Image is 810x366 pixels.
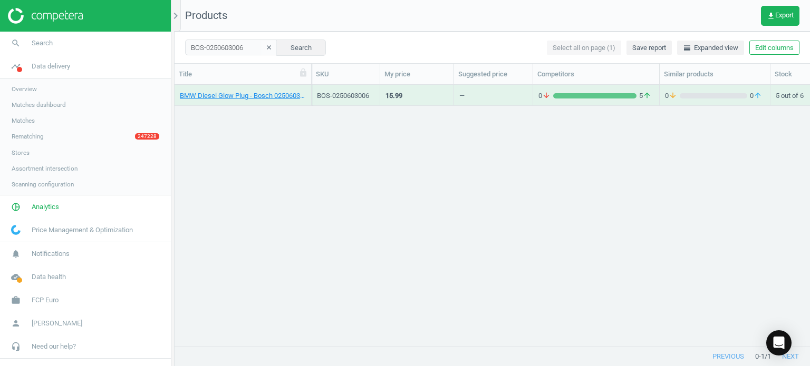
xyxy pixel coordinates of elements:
[185,9,227,22] span: Products
[6,290,26,310] i: work
[32,272,66,282] span: Data health
[765,352,771,361] span: / 1
[384,70,449,79] div: My price
[180,91,306,101] a: BMW Diesel Glow Plug - Bosch 0250603006
[683,44,691,52] i: horizontal_split
[767,12,794,20] span: Export
[632,43,666,53] span: Save report
[11,225,21,235] img: wGWNvw8QSZomAAAAABJRU5ErkJggg==
[175,85,810,339] div: grid
[265,44,273,51] i: clear
[771,347,810,366] button: next
[643,91,651,101] i: arrow_upward
[6,337,26,357] i: headset_mic
[179,70,307,79] div: Title
[677,41,744,55] button: horizontal_splitExpanded view
[755,352,765,361] span: 0 - 1
[665,91,680,101] span: 0
[459,91,465,104] div: —
[553,43,615,53] span: Select all on page (1)
[542,91,551,101] i: arrow_downward
[766,330,792,355] div: Open Intercom Messenger
[32,342,76,351] span: Need our help?
[12,101,66,109] span: Matches dashboard
[701,347,755,366] button: previous
[32,38,53,48] span: Search
[185,39,277,55] input: SKU/Title search
[749,41,799,55] button: Edit columns
[6,244,26,264] i: notifications
[6,197,26,217] i: pie_chart_outlined
[12,149,30,157] span: Stores
[761,6,799,26] button: get_appExport
[747,91,765,101] span: 0
[276,39,326,55] button: Search
[385,91,402,101] div: 15.99
[767,12,775,20] i: get_app
[6,267,26,287] i: cloud_done
[537,70,655,79] div: Competitors
[547,41,621,55] button: Select all on page (1)
[32,319,82,328] span: [PERSON_NAME]
[12,132,44,141] span: Rematching
[317,91,374,101] div: BOS-0250603006
[6,313,26,333] i: person
[664,70,766,79] div: Similar products
[538,91,553,101] span: 0
[169,9,182,22] i: chevron_right
[261,41,277,55] button: clear
[32,62,70,71] span: Data delivery
[6,33,26,53] i: search
[683,43,738,53] span: Expanded view
[12,116,35,125] span: Matches
[12,85,37,93] span: Overview
[316,70,375,79] div: SKU
[6,56,26,76] i: timeline
[754,91,762,101] i: arrow_upward
[32,225,133,235] span: Price Management & Optimization
[12,164,78,173] span: Assortment intersection
[8,8,83,24] img: ajHJNr6hYgQAAAAASUVORK5CYII=
[669,91,677,101] i: arrow_downward
[626,41,672,55] button: Save report
[32,249,70,259] span: Notifications
[12,180,74,189] span: Scanning configuration
[32,202,59,212] span: Analytics
[135,133,159,140] span: 247228
[637,91,654,101] span: 5
[458,70,528,79] div: Suggested price
[32,295,59,305] span: FCP Euro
